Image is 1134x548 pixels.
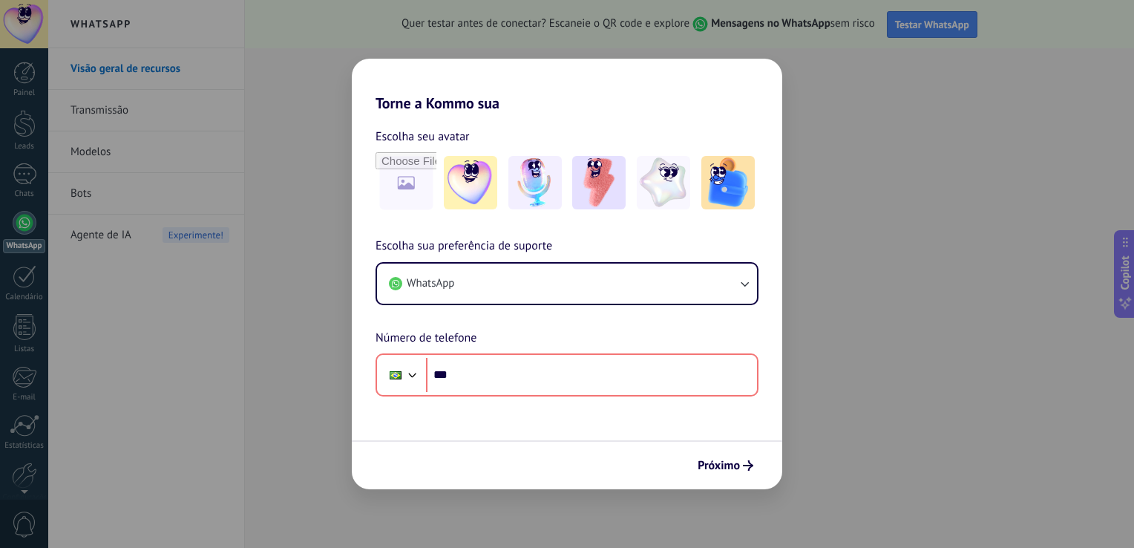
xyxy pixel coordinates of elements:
[701,156,755,209] img: -5.jpeg
[407,276,454,291] span: WhatsApp
[376,127,470,146] span: Escolha seu avatar
[381,359,410,391] div: Brazil: + 55
[377,264,757,304] button: WhatsApp
[698,460,740,471] span: Próximo
[572,156,626,209] img: -3.jpeg
[691,453,760,478] button: Próximo
[444,156,497,209] img: -1.jpeg
[508,156,562,209] img: -2.jpeg
[376,329,476,348] span: Número de telefone
[376,237,552,256] span: Escolha sua preferência de suporte
[352,59,782,112] h2: Torne a Kommo sua
[637,156,690,209] img: -4.jpeg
